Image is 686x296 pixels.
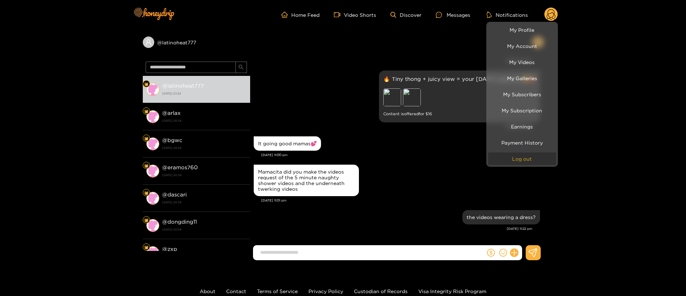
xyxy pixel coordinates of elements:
a: My Videos [488,56,556,68]
a: My Subscribers [488,88,556,101]
a: Payment History [488,136,556,149]
a: Earnings [488,120,556,133]
a: My Galleries [488,72,556,84]
a: My Account [488,40,556,52]
a: My Subscription [488,104,556,117]
button: Log out [488,152,556,165]
a: My Profile [488,24,556,36]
